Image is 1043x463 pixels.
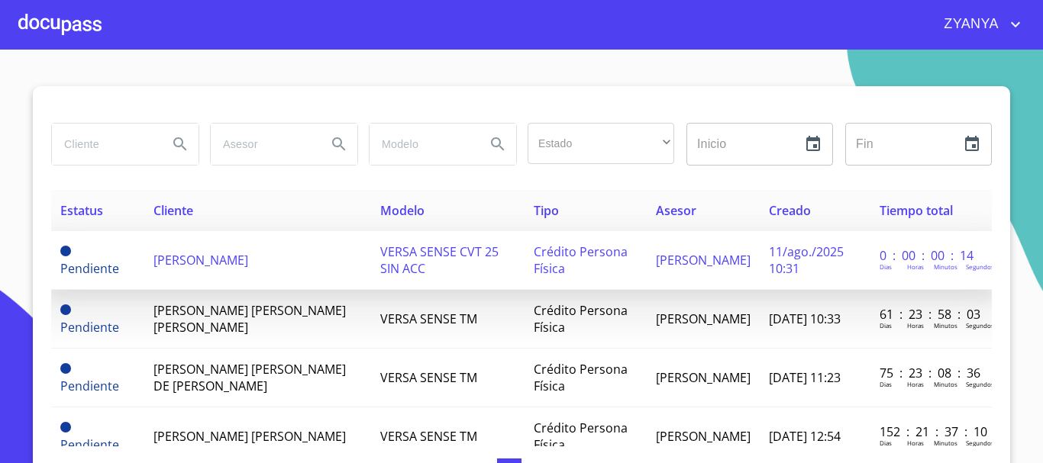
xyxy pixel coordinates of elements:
[380,310,477,327] span: VERSA SENSE TM
[769,310,841,327] span: [DATE] 10:33
[966,439,994,447] p: Segundos
[60,260,119,277] span: Pendiente
[656,252,751,268] span: [PERSON_NAME]
[60,422,71,432] span: Pendiente
[880,423,983,440] p: 152 : 21 : 37 : 10
[880,439,892,447] p: Dias
[656,428,751,445] span: [PERSON_NAME]
[60,319,119,336] span: Pendiente
[966,380,994,388] p: Segundos
[966,321,994,330] p: Segundos
[52,124,156,165] input: search
[907,321,924,330] p: Horas
[769,243,844,277] span: 11/ago./2025 10:31
[769,202,811,219] span: Creado
[534,420,628,453] span: Crédito Persona Física
[153,302,346,336] span: [PERSON_NAME] [PERSON_NAME] [PERSON_NAME]
[907,380,924,388] p: Horas
[880,202,953,219] span: Tiempo total
[932,12,1006,37] span: ZYANYA
[934,262,957,271] p: Minutos
[60,246,71,256] span: Pendiente
[60,378,119,394] span: Pendiente
[907,439,924,447] p: Horas
[880,247,983,264] p: 0 : 00 : 00 : 14
[656,202,696,219] span: Asesor
[534,302,628,336] span: Crédito Persona Física
[907,262,924,271] p: Horas
[880,365,983,381] p: 75 : 23 : 08 : 36
[934,439,957,447] p: Minutos
[60,436,119,453] span: Pendiente
[370,124,473,165] input: search
[656,310,751,327] span: [PERSON_NAME]
[880,380,892,388] p: Dias
[153,202,193,219] span: Cliente
[60,304,71,315] span: Pendiente
[153,361,346,394] span: [PERSON_NAME] [PERSON_NAME] DE [PERSON_NAME]
[60,202,103,219] span: Estatus
[932,12,1025,37] button: account of current user
[380,428,477,445] span: VERSA SENSE TM
[528,123,674,164] div: ​
[534,361,628,394] span: Crédito Persona Física
[769,428,841,445] span: [DATE] 12:54
[656,369,751,386] span: [PERSON_NAME]
[534,202,559,219] span: Tipo
[380,243,499,277] span: VERSA SENSE CVT 25 SIN ACC
[153,428,346,445] span: [PERSON_NAME] [PERSON_NAME]
[480,126,516,162] button: Search
[321,126,357,162] button: Search
[380,369,477,386] span: VERSA SENSE TM
[934,380,957,388] p: Minutos
[162,126,199,162] button: Search
[534,243,628,277] span: Crédito Persona Física
[934,321,957,330] p: Minutos
[60,363,71,374] span: Pendiente
[153,252,248,268] span: [PERSON_NAME]
[966,262,994,271] p: Segundos
[880,321,892,330] p: Dias
[769,369,841,386] span: [DATE] 11:23
[211,124,315,165] input: search
[380,202,425,219] span: Modelo
[880,306,983,323] p: 61 : 23 : 58 : 03
[880,262,892,271] p: Dias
